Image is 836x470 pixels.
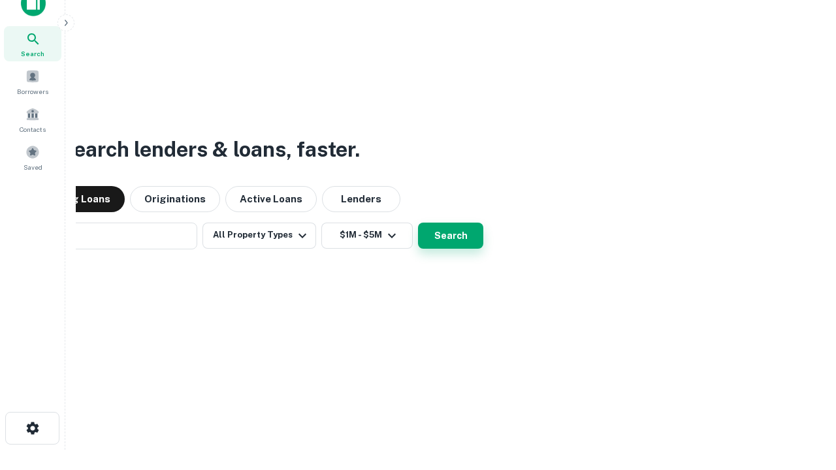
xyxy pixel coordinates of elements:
[4,102,61,137] a: Contacts
[225,186,317,212] button: Active Loans
[20,124,46,134] span: Contacts
[202,223,316,249] button: All Property Types
[771,366,836,428] iframe: Chat Widget
[4,26,61,61] a: Search
[21,48,44,59] span: Search
[322,186,400,212] button: Lenders
[321,223,413,249] button: $1M - $5M
[59,134,360,165] h3: Search lenders & loans, faster.
[4,64,61,99] a: Borrowers
[418,223,483,249] button: Search
[130,186,220,212] button: Originations
[24,162,42,172] span: Saved
[4,140,61,175] a: Saved
[17,86,48,97] span: Borrowers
